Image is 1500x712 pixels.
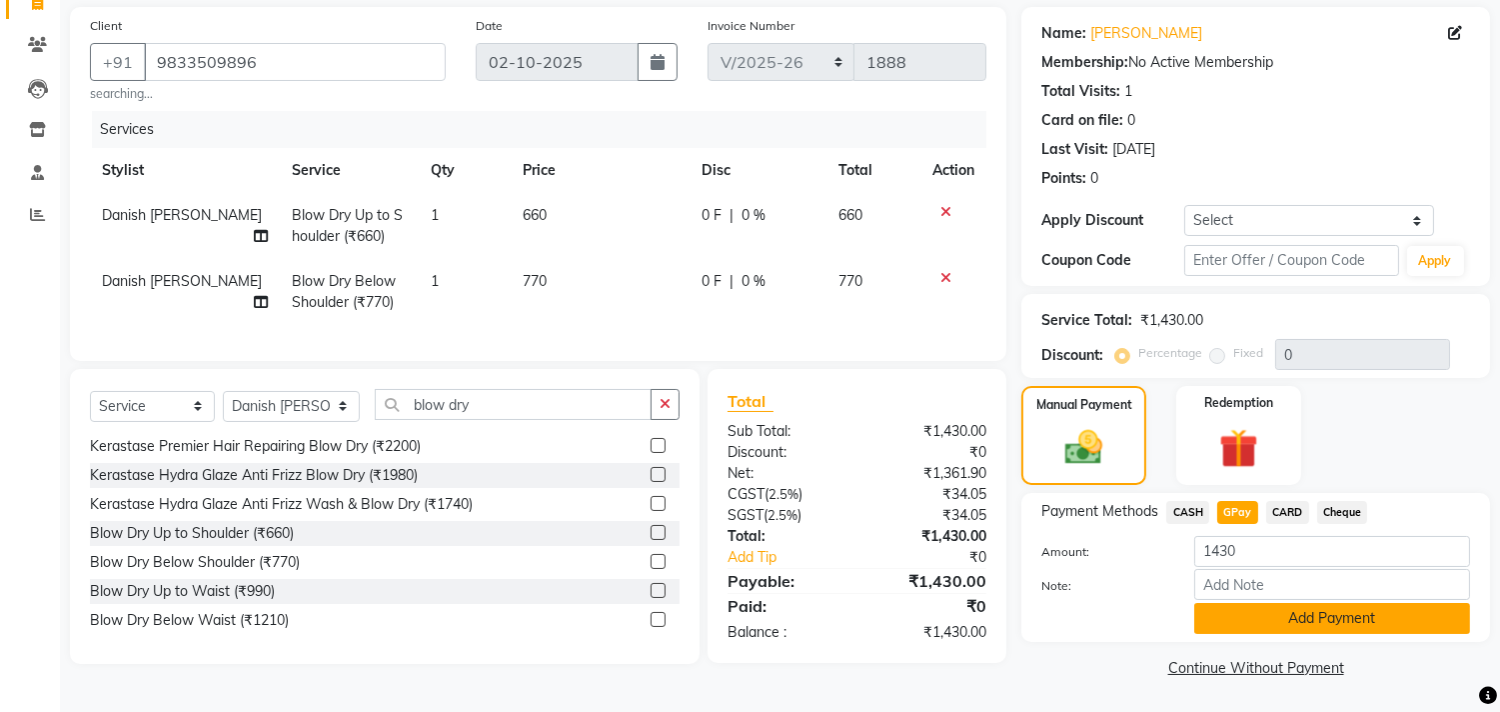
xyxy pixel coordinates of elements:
div: Services [92,111,1001,148]
th: Service [281,148,420,193]
input: Amount [1194,536,1470,567]
th: Price [511,148,690,193]
div: ₹1,430.00 [857,622,1002,643]
span: 2.5% [767,507,797,523]
div: Points: [1041,168,1086,189]
label: Note: [1026,577,1179,595]
label: Percentage [1138,344,1202,362]
a: Add Tip [713,547,881,568]
span: Danish [PERSON_NAME] [102,272,262,290]
label: Invoice Number [708,17,794,35]
span: | [730,205,734,226]
label: Client [90,17,122,35]
span: 2.5% [768,486,798,502]
label: Amount: [1026,543,1179,561]
span: Blow Dry Up to Shoulder (₹660) [293,206,404,245]
div: Sub Total: [713,421,857,442]
span: CARD [1266,501,1309,524]
div: Discount: [713,442,857,463]
span: 660 [839,206,863,224]
span: | [730,271,734,292]
div: Paid: [713,594,857,618]
span: GPay [1217,501,1258,524]
div: Discount: [1041,345,1103,366]
img: _cash.svg [1053,426,1113,469]
span: 0 % [742,205,765,226]
img: _gift.svg [1207,424,1270,473]
div: Balance : [713,622,857,643]
div: Service Total: [1041,310,1132,331]
div: No Active Membership [1041,52,1470,73]
span: 770 [523,272,547,290]
span: 0 F [702,205,722,226]
div: ₹1,430.00 [857,526,1002,547]
div: ₹1,430.00 [857,421,1002,442]
div: Apply Discount [1041,210,1184,231]
th: Action [920,148,986,193]
div: ₹0 [857,594,1002,618]
div: Last Visit: [1041,139,1108,160]
span: 1 [431,272,439,290]
th: Qty [419,148,511,193]
span: 660 [523,206,547,224]
div: ₹0 [881,547,1002,568]
div: [DATE] [1112,139,1155,160]
div: ( ) [713,505,857,526]
span: Danish [PERSON_NAME] [102,206,262,224]
span: CGST [728,485,764,503]
th: Disc [690,148,826,193]
button: Add Payment [1194,603,1470,634]
div: Membership: [1041,52,1128,73]
span: 770 [839,272,863,290]
div: ( ) [713,484,857,505]
input: Search or Scan [375,389,652,420]
div: ₹1,430.00 [1140,310,1203,331]
input: Enter Offer / Coupon Code [1184,245,1398,276]
div: Total: [713,526,857,547]
a: Continue Without Payment [1025,658,1486,679]
label: Redemption [1204,394,1273,412]
button: +91 [90,43,146,81]
label: Date [476,17,503,35]
th: Total [827,148,921,193]
button: Apply [1407,246,1464,276]
div: Coupon Code [1041,250,1184,271]
div: Payable: [713,569,857,593]
div: Card on file: [1041,110,1123,131]
a: [PERSON_NAME] [1090,23,1202,44]
span: CASH [1166,501,1209,524]
div: Name: [1041,23,1086,44]
input: Add Note [1194,569,1470,600]
div: Kerastase Hydra Glaze Anti Frizz Blow Dry (₹1980) [90,465,418,486]
div: Kerastase Premier Hair Repairing Blow Dry (₹2200) [90,436,421,457]
span: Total [728,391,773,412]
div: ₹0 [857,442,1002,463]
span: 0 F [702,271,722,292]
th: Stylist [90,148,281,193]
div: ₹34.05 [857,484,1002,505]
div: Blow Dry Up to Shoulder (₹660) [90,523,294,544]
span: 0 % [742,271,765,292]
input: Search by Name/Mobile/Email/Code [144,43,446,81]
span: SGST [728,506,763,524]
div: 1 [1124,81,1132,102]
small: searching... [90,85,446,103]
label: Fixed [1233,344,1263,362]
div: Blow Dry Below Shoulder (₹770) [90,552,300,573]
div: ₹34.05 [857,505,1002,526]
div: Net: [713,463,857,484]
div: 0 [1127,110,1135,131]
div: ₹1,361.90 [857,463,1002,484]
div: 0 [1090,168,1098,189]
div: ₹1,430.00 [857,569,1002,593]
span: Payment Methods [1041,501,1158,522]
span: Cheque [1317,501,1368,524]
label: Manual Payment [1036,396,1132,414]
div: Blow Dry Below Waist (₹1210) [90,610,289,631]
span: Blow Dry Below Shoulder (₹770) [293,272,397,311]
div: Kerastase Hydra Glaze Anti Frizz Wash & Blow Dry (₹1740) [90,494,473,515]
div: Total Visits: [1041,81,1120,102]
span: 1 [431,206,439,224]
div: Blow Dry Up to Waist (₹990) [90,581,275,602]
